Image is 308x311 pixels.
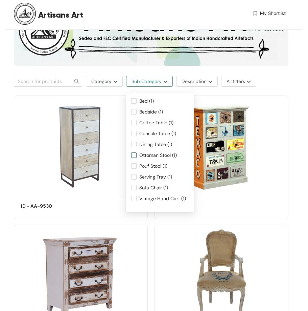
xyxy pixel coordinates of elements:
button: All filtersmore-options [221,76,256,87]
span: Vintage Hand Cart (1) [137,195,189,202]
img: more-options [207,80,212,83]
span: Pouf Stool (1) [137,162,170,170]
span: Bedside (1) [137,108,166,116]
span: Sub Category [132,78,162,85]
span: My Shortlist [260,10,286,17]
span: Console Table (1) [137,130,179,137]
button: Categorymore-options [86,76,123,87]
button: Sub Categorymore-options [126,76,173,87]
span: All filters [227,78,245,85]
button: search [71,76,82,87]
span: Dining Table (1) [137,141,175,148]
img: more-options [245,80,251,83]
span: Sofa Chair (1) [137,184,171,191]
img: more-options [112,80,117,83]
img: cad10f85-42b7-4251-82da-bbe5b80a9433 [155,96,288,197]
span: Ottoman Stool (1) [137,151,180,159]
span: Category [91,78,112,85]
img: a3be55ba-dd4d-48bd-be1f-d065c91551c6 [14,96,148,197]
span: Artisans Art [38,9,83,21]
span: Description [182,78,207,85]
img: more-options [162,80,167,83]
button: Descriptionmore-options [176,76,218,87]
span: Coffee Table (1) [137,119,176,126]
input: Search for products [18,78,62,85]
span: search [71,79,82,84]
img: wishlist [252,10,258,17]
span: Bed (1) [137,97,157,105]
img: Buyer Portal [14,3,36,25]
h5: ID - AA-9530 [21,203,78,210]
span: Serving Tray (1) [137,173,175,181]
